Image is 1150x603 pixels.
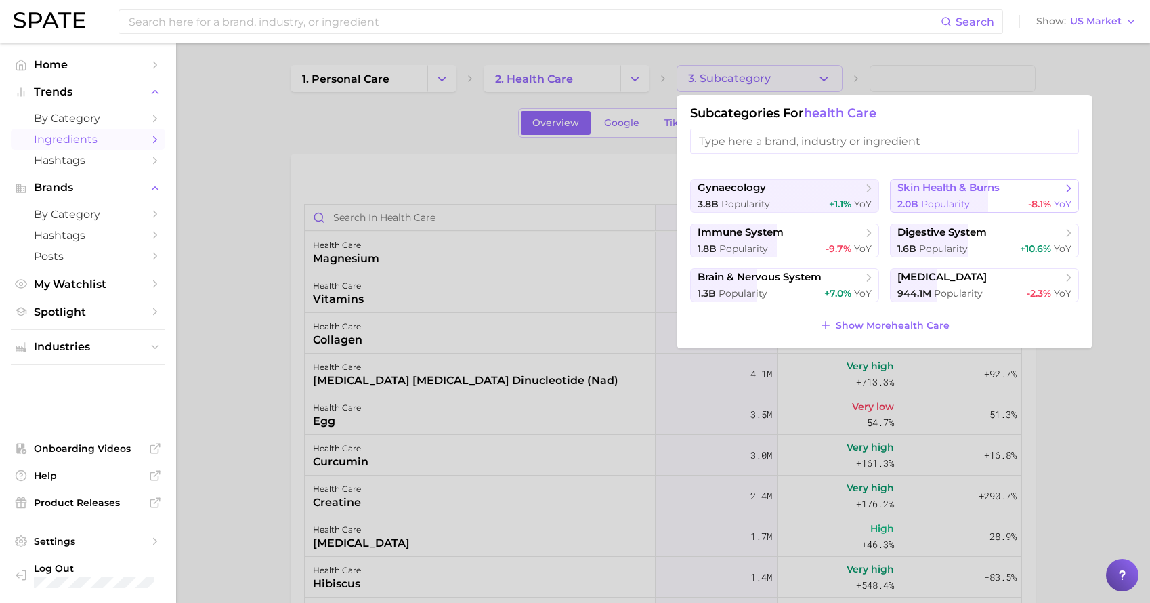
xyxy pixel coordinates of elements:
span: brain & nervous system [698,271,822,284]
span: YoY [1054,243,1071,255]
a: Home [11,54,165,75]
span: Popularity [934,287,983,299]
span: -8.1% [1028,198,1051,210]
a: Onboarding Videos [11,438,165,459]
button: ShowUS Market [1033,13,1140,30]
span: 2.0b [897,198,918,210]
input: Search here for a brand, industry, or ingredient [127,10,941,33]
span: +10.6% [1020,243,1051,255]
button: [MEDICAL_DATA]944.1m Popularity-2.3% YoY [890,268,1079,302]
a: by Category [11,108,165,129]
span: Home [34,58,142,71]
span: Trends [34,86,142,98]
span: Search [956,16,994,28]
button: Industries [11,337,165,357]
span: 1.8b [698,243,717,255]
span: digestive system [897,226,987,239]
span: 3.8b [698,198,719,210]
span: immune system [698,226,784,239]
button: Brands [11,178,165,198]
a: Posts [11,246,165,267]
span: Product Releases [34,497,142,509]
span: Popularity [719,243,768,255]
button: immune system1.8b Popularity-9.7% YoY [690,224,879,257]
span: +1.1% [829,198,851,210]
button: gynaecology3.8b Popularity+1.1% YoY [690,179,879,213]
span: Popularity [719,287,767,299]
input: Type here a brand, industry or ingredient [690,129,1079,154]
a: Hashtags [11,225,165,246]
span: YoY [854,243,872,255]
span: Posts [34,250,142,263]
span: -9.7% [826,243,851,255]
a: Hashtags [11,150,165,171]
span: [MEDICAL_DATA] [897,271,987,284]
span: 944.1m [897,287,931,299]
span: Brands [34,182,142,194]
span: Ingredients [34,133,142,146]
span: US Market [1070,18,1122,25]
span: Popularity [721,198,770,210]
span: gynaecology [698,182,766,194]
span: Industries [34,341,142,353]
h1: Subcategories for [690,106,1079,121]
span: YoY [854,198,872,210]
span: -2.3% [1027,287,1051,299]
span: by Category [34,112,142,125]
button: brain & nervous system1.3b Popularity+7.0% YoY [690,268,879,302]
button: Trends [11,82,165,102]
span: Spotlight [34,306,142,318]
span: Settings [34,535,142,547]
span: Log Out [34,562,163,575]
span: Hashtags [34,229,142,242]
span: by Category [34,208,142,221]
a: Help [11,465,165,486]
a: Spotlight [11,301,165,323]
span: My Watchlist [34,278,142,291]
a: Log out. Currently logged in with e-mail ryan.miller@basicresearch.org. [11,558,165,592]
a: by Category [11,204,165,225]
span: Popularity [919,243,968,255]
span: YoY [854,287,872,299]
button: Show Morehealth care [816,316,953,335]
button: digestive system1.6b Popularity+10.6% YoY [890,224,1079,257]
span: health care [804,106,876,121]
span: YoY [1054,198,1071,210]
span: Hashtags [34,154,142,167]
a: Ingredients [11,129,165,150]
a: Settings [11,531,165,552]
span: 1.6b [897,243,916,255]
span: YoY [1054,287,1071,299]
a: Product Releases [11,493,165,513]
button: skin health & burns2.0b Popularity-8.1% YoY [890,179,1079,213]
span: +7.0% [824,287,851,299]
span: Onboarding Videos [34,442,142,455]
span: Popularity [921,198,970,210]
span: Show [1036,18,1066,25]
span: Help [34,470,142,482]
a: My Watchlist [11,274,165,295]
span: 1.3b [698,287,716,299]
img: SPATE [14,12,85,28]
span: skin health & burns [897,182,1000,194]
span: Show More health care [836,320,950,331]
